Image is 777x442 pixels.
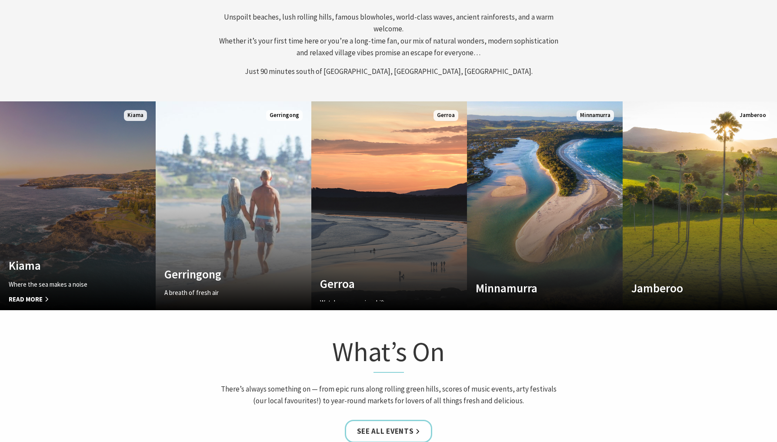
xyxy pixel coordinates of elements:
[476,281,590,295] h4: Minnamurra
[467,101,623,310] a: Custom Image Used Minnamurra Minnamurra
[218,383,559,407] p: There’s always something on — from epic runs along rolling green hills, scores of music events, a...
[736,110,770,121] span: Jamberoo
[218,66,559,77] p: Just 90 minutes south of [GEOGRAPHIC_DATA], [GEOGRAPHIC_DATA], [GEOGRAPHIC_DATA].
[9,258,123,272] h4: Kiama
[311,101,467,310] a: Custom Image Used Gerroa Watch your worries drift away Gerroa
[156,101,311,310] a: Custom Image Used Gerringong A breath of fresh air Gerringong
[320,277,435,291] h4: Gerroa
[434,110,458,121] span: Gerroa
[218,334,559,373] h1: What’s On
[631,281,746,295] h4: Jamberoo
[9,279,123,290] p: Where the sea makes a noise
[266,110,303,121] span: Gerringong
[577,110,614,121] span: Minnamurra
[218,11,559,59] p: Unspoilt beaches, lush rolling hills, famous blowholes, world-class waves, ancient rainforests, a...
[124,110,147,121] span: Kiama
[9,294,123,305] span: Read More
[164,267,279,281] h4: Gerringong
[164,288,279,298] p: A breath of fresh air
[320,298,435,308] p: Watch your worries drift away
